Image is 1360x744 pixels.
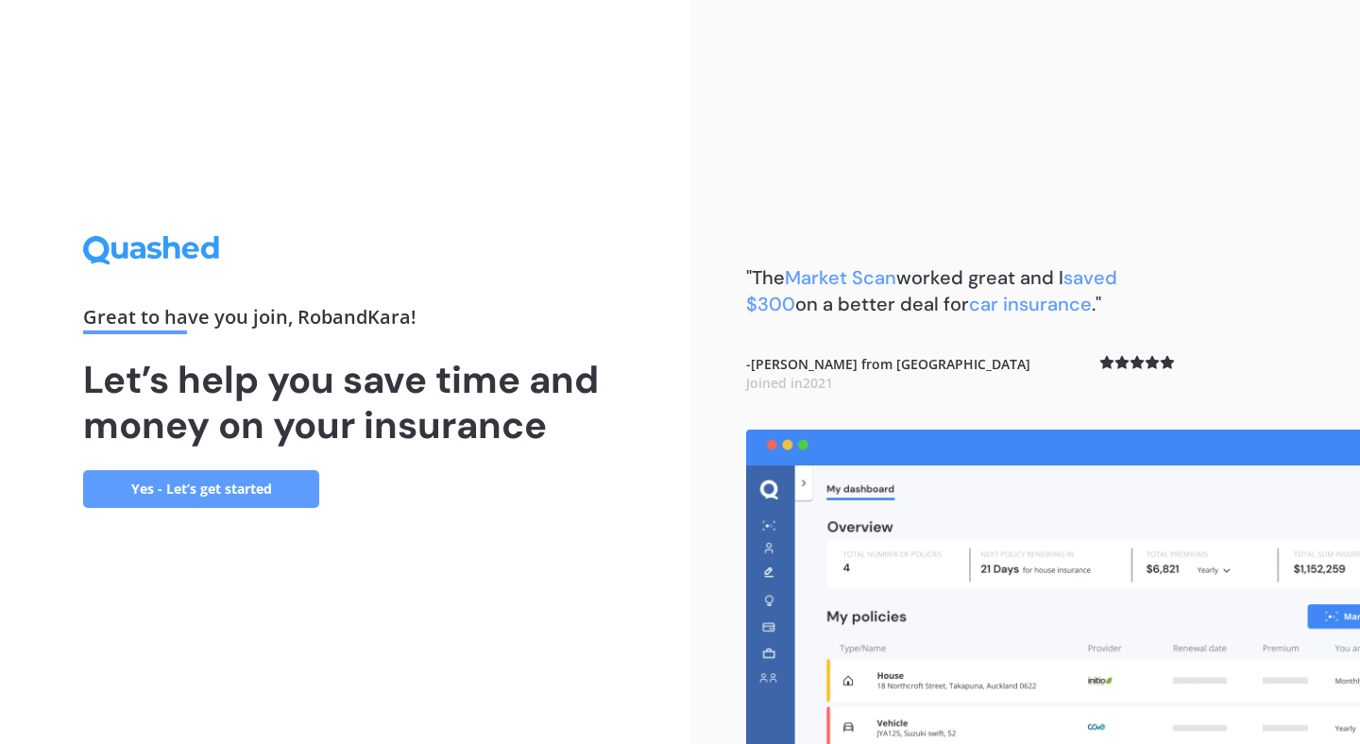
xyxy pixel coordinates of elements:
h1: Let’s help you save time and money on your insurance [83,357,606,448]
a: Yes - Let’s get started [83,470,319,508]
span: car insurance [969,292,1092,316]
b: "The worked great and I on a better deal for ." [746,265,1117,316]
span: saved $300 [746,265,1117,316]
b: - [PERSON_NAME] from [GEOGRAPHIC_DATA] [746,355,1030,392]
div: Great to have you join , RobandKara ! [83,308,606,334]
span: Market Scan [785,265,896,290]
span: Joined in 2021 [746,374,833,392]
img: dashboard.webp [746,430,1360,744]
